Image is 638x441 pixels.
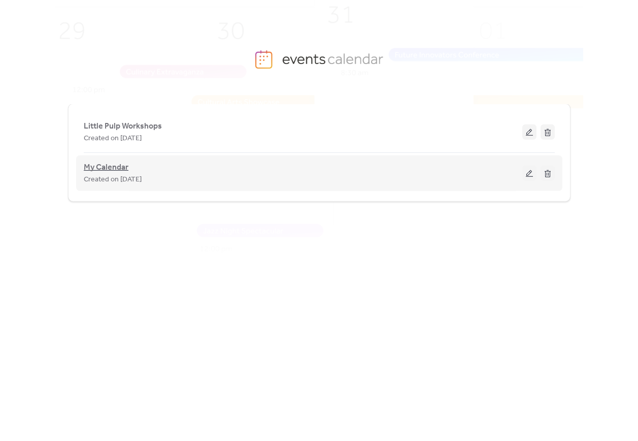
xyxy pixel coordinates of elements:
[84,165,128,171] a: My Calendar
[84,162,128,174] span: My Calendar
[84,133,142,145] span: Created on [DATE]
[84,120,162,133] span: Little Pulp Workshops
[84,123,162,129] a: Little Pulp Workshops
[84,174,142,186] span: Created on [DATE]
